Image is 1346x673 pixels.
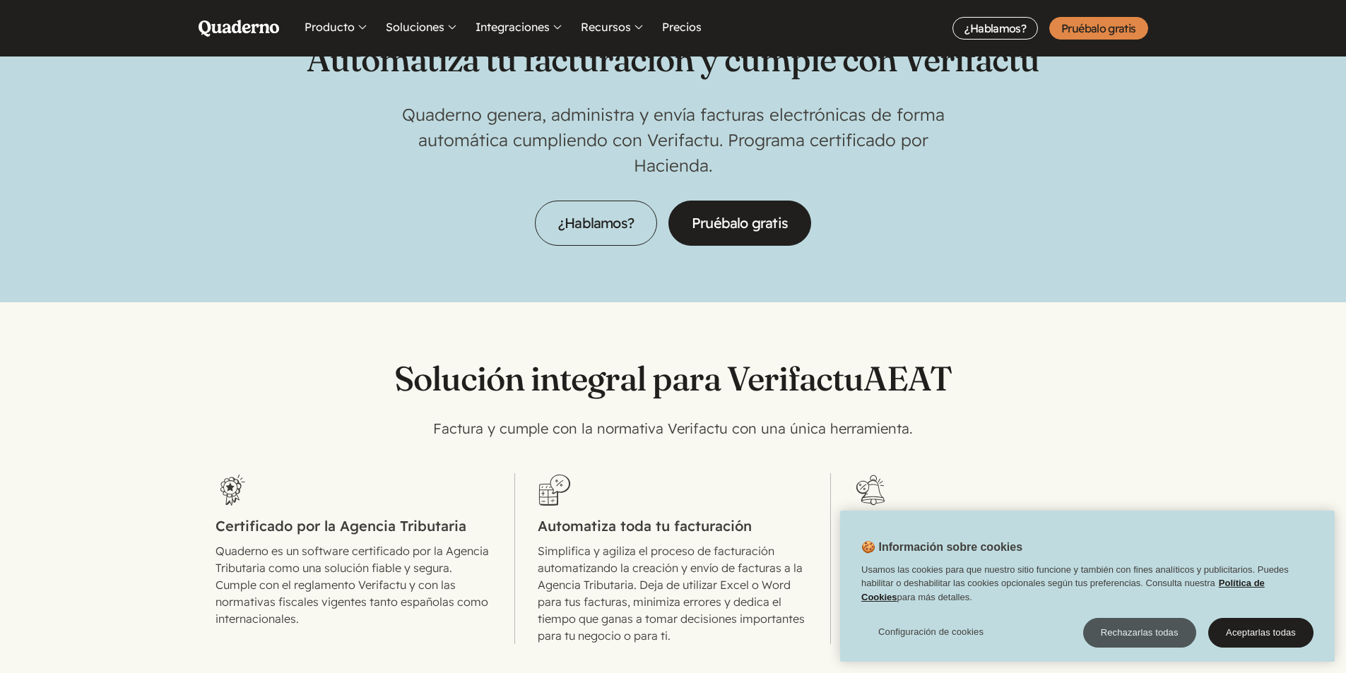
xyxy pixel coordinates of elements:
div: Cookie banner [840,511,1335,662]
p: Factura y cumple con la normativa Verifactu con una única herramienta. [391,418,956,439]
button: Rechazarlas todas [1083,618,1196,648]
h3: Certificado por la Agencia Tributaria [216,516,492,537]
div: 🍪 Información sobre cookies [840,511,1335,662]
abbr: Agencia Estatal de Administración Tributaria [863,357,952,399]
button: Configuración de cookies [861,618,1000,646]
h1: Automatiza tu facturación y cumple con Verifactu [307,40,1039,79]
h2: Solución integral para Verifactu [216,359,1131,398]
a: ¿Hablamos? [952,17,1038,40]
a: ¿Hablamos? [535,201,657,246]
div: Usamos las cookies para que nuestro sitio funcione y también con fines analíticos y publicitarios... [840,563,1335,612]
h3: Automatiza toda tu facturación [538,516,808,537]
p: Simplifica y agiliza el proceso de facturación automatizando la creación y envío de facturas a la... [538,542,808,644]
a: Política de Cookies [861,578,1265,602]
a: Pruébalo gratis [1049,17,1147,40]
p: Quaderno es un software certificado por la Agencia Tributaria como una solución fiable y segura. ... [216,542,492,627]
a: Pruébalo gratis [668,201,811,246]
h2: 🍪 Información sobre cookies [840,539,1022,563]
button: Aceptarlas todas [1208,618,1313,648]
p: Quaderno genera, administra y envía facturas electrónicas de forma automática cumpliendo con Veri... [391,102,956,178]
